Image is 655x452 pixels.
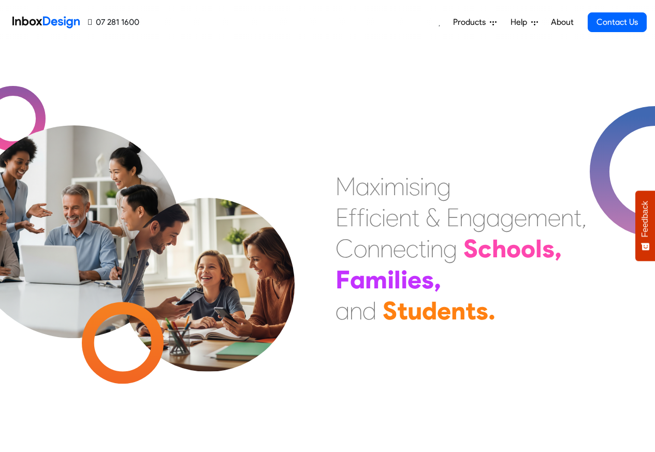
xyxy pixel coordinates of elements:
div: n [424,171,437,202]
div: . [488,295,496,326]
div: a [336,295,350,326]
div: a [350,264,365,295]
div: a [356,171,370,202]
div: e [393,233,406,264]
div: n [561,202,574,233]
div: g [437,171,451,202]
div: i [387,264,394,295]
div: o [354,233,367,264]
div: g [443,233,457,264]
div: e [437,295,451,326]
div: d [362,295,376,326]
div: i [380,171,384,202]
div: e [514,202,527,233]
a: About [548,12,576,33]
div: m [365,264,387,295]
div: m [527,202,548,233]
div: E [446,202,459,233]
div: Maximising Efficient & Engagement, Connecting Schools, Families, and Students. [336,171,587,326]
img: parents_with_child.png [99,155,316,372]
div: i [405,171,409,202]
div: , [581,202,587,233]
div: S [383,295,397,326]
span: Help [511,16,531,28]
div: n [399,202,412,233]
div: t [574,202,581,233]
div: , [555,233,562,264]
div: E [336,202,348,233]
div: s [421,264,434,295]
div: s [409,171,420,202]
div: e [407,264,421,295]
div: t [397,295,407,326]
div: h [492,233,506,264]
div: n [380,233,393,264]
a: Help [506,12,542,33]
div: o [506,233,521,264]
div: e [548,202,561,233]
div: n [451,295,465,326]
div: F [336,264,350,295]
div: n [459,202,472,233]
div: f [357,202,365,233]
button: Feedback - Show survey [635,191,655,261]
div: o [521,233,535,264]
div: e [386,202,399,233]
div: n [350,295,362,326]
div: , [434,264,441,295]
div: i [365,202,369,233]
span: Feedback [641,201,650,237]
div: i [426,233,430,264]
div: i [382,202,386,233]
div: i [420,171,424,202]
div: M [336,171,356,202]
div: t [418,233,426,264]
div: i [401,264,407,295]
div: c [406,233,418,264]
div: l [394,264,401,295]
div: C [336,233,354,264]
div: f [348,202,357,233]
a: 07 281 1600 [88,16,139,28]
div: t [465,295,476,326]
div: m [384,171,405,202]
div: x [370,171,380,202]
div: n [367,233,380,264]
div: g [500,202,514,233]
div: u [407,295,422,326]
div: c [369,202,382,233]
a: Products [449,12,501,33]
div: n [430,233,443,264]
div: t [412,202,419,233]
div: l [535,233,542,264]
span: Products [453,16,490,28]
div: s [542,233,555,264]
a: Contact Us [588,12,647,32]
div: d [422,295,437,326]
div: & [426,202,440,233]
div: c [478,233,492,264]
div: g [472,202,486,233]
div: a [486,202,500,233]
div: S [463,233,478,264]
div: s [476,295,488,326]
